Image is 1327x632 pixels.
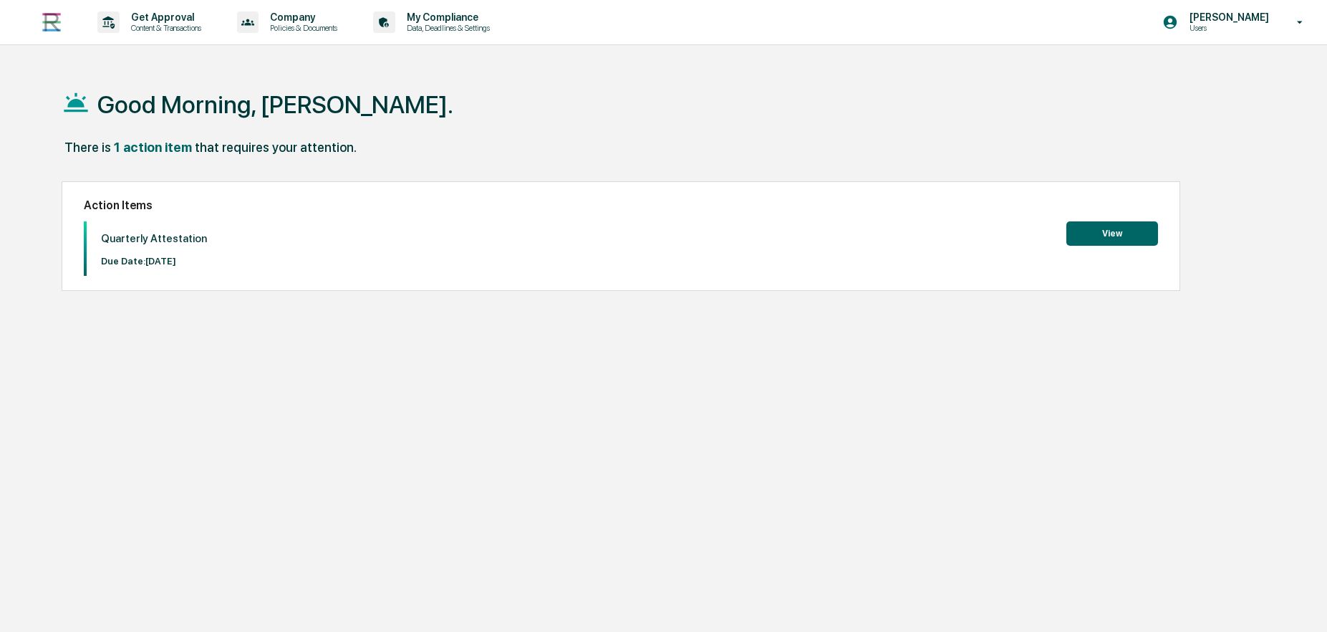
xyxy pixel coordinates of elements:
p: Data, Deadlines & Settings [395,23,497,33]
p: Due Date: [DATE] [101,256,207,267]
p: Company [259,11,344,23]
p: Content & Transactions [120,23,208,33]
h1: Good Morning, [PERSON_NAME]. [97,90,453,119]
p: Quarterly Attestation [101,232,207,245]
p: [PERSON_NAME] [1178,11,1276,23]
p: Users [1178,23,1276,33]
div: There is [64,140,111,155]
div: that requires your attention. [195,140,357,155]
img: logo [34,5,69,39]
p: My Compliance [395,11,497,23]
div: 1 action item [114,140,192,155]
h2: Action Items [84,198,1159,212]
p: Get Approval [120,11,208,23]
p: Policies & Documents [259,23,344,33]
button: View [1066,221,1158,246]
a: View [1066,226,1158,239]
